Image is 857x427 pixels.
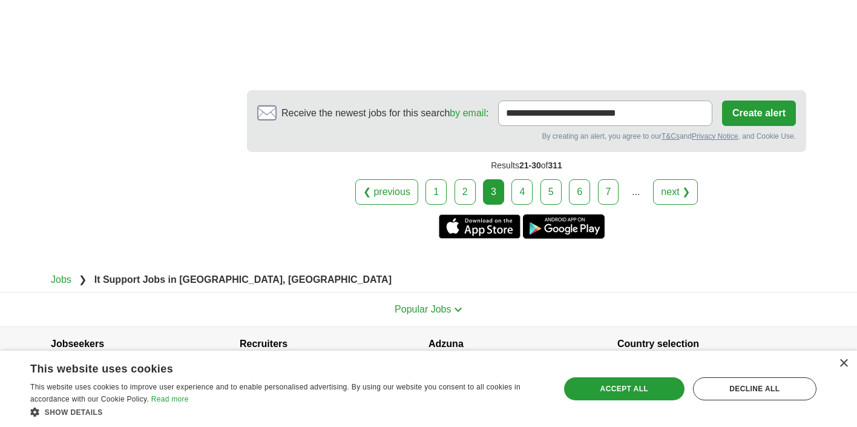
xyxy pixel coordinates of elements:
a: Get the Android app [523,214,605,239]
div: ... [624,180,648,204]
a: 1 [425,179,447,205]
span: 311 [548,161,562,170]
h4: Country selection [617,327,806,361]
span: Popular Jobs [395,304,451,314]
a: T&Cs [662,132,680,141]
a: 2 [455,179,476,205]
a: 4 [511,179,533,205]
button: Create alert [722,101,796,126]
div: Close [839,359,848,368]
span: This website uses cookies to improve user experience and to enable personalised advertising. By u... [30,383,520,403]
a: 5 [540,179,562,205]
div: Accept all [564,377,685,400]
a: next ❯ [653,179,698,205]
a: Get the iPhone app [439,214,520,239]
div: This website uses cookies [30,358,514,376]
a: Jobs [51,274,71,285]
a: ❮ previous [355,179,418,205]
a: Read more, opens a new window [151,395,189,403]
div: By creating an alert, you agree to our and , and Cookie Use. [257,131,796,142]
span: 21-30 [519,161,541,170]
a: 7 [598,179,619,205]
div: 3 [483,179,504,205]
strong: It Support Jobs in [GEOGRAPHIC_DATA], [GEOGRAPHIC_DATA] [94,274,392,285]
img: toggle icon [454,307,462,313]
div: Decline all [693,377,816,400]
div: Results of [247,152,806,179]
span: ❯ [79,274,87,285]
a: Privacy Notice [692,132,738,141]
a: 6 [569,179,590,205]
a: by email [450,108,486,118]
span: Show details [45,408,103,417]
span: Receive the newest jobs for this search : [281,106,488,121]
div: Show details [30,406,544,418]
